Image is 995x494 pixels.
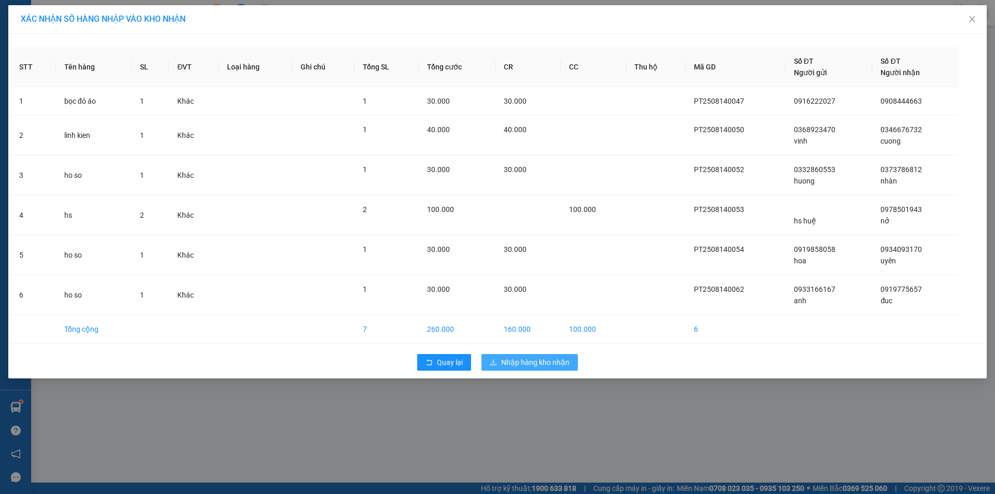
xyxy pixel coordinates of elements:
span: anh [794,297,806,305]
span: hs huệ [794,217,816,225]
td: 260.000 [419,315,495,344]
span: 0373786812 [880,165,922,174]
span: 0933166167 [794,285,835,293]
button: downloadNhập hàng kho nhận [481,354,578,371]
span: 1 [140,251,144,259]
span: 1 [363,125,367,134]
span: 1 [140,97,144,105]
span: nhàn [880,177,897,185]
span: 30.000 [427,165,450,174]
span: Quay lại [437,357,463,368]
span: 1 [363,245,367,253]
th: Tên hàng [56,47,132,87]
td: 5 [11,235,56,275]
span: 30.000 [427,245,450,253]
span: 0368923470 [794,125,835,134]
th: SL [132,47,169,87]
td: 2 [11,116,56,156]
td: 3 [11,156,56,195]
span: 1 [363,285,367,293]
th: STT [11,47,56,87]
span: 100.000 [569,205,596,214]
span: 40.000 [427,125,450,134]
span: close [968,15,976,23]
span: 0346676732 [880,125,922,134]
span: 40.000 [504,125,527,134]
button: Close [958,5,987,34]
th: Loại hàng [219,47,292,87]
span: 0908444663 [880,97,922,105]
td: Khác [169,156,219,195]
span: XÁC NHẬN SỐ HÀNG NHẬP VÀO KHO NHẬN [21,14,186,24]
span: PT2508140052 [694,165,744,174]
td: Tổng cộng [56,315,132,344]
span: Nhập hàng kho nhận [501,357,570,368]
span: 30.000 [504,165,527,174]
span: hoa [794,257,806,265]
span: cuong [880,137,901,145]
span: 0978501943 [880,205,922,214]
th: CC [561,47,626,87]
td: 160.000 [495,315,561,344]
span: download [490,359,497,367]
td: Khác [169,275,219,315]
span: 30.000 [427,285,450,293]
span: PT2508140053 [694,205,744,214]
span: 0934093170 [880,245,922,253]
span: Số ĐT [880,57,900,65]
td: 6 [11,275,56,315]
td: Khác [169,87,219,116]
td: ho so [56,156,132,195]
span: PT2508140054 [694,245,744,253]
span: đuc [880,297,892,305]
span: Người nhận [880,68,920,77]
th: Thu hộ [626,47,686,87]
td: 6 [686,315,786,344]
td: ho so [56,275,132,315]
td: bọc đỏ áo [56,87,132,116]
span: 30.000 [504,97,527,105]
span: PT2508140047 [694,97,744,105]
span: 0332860553 [794,165,835,174]
span: uyên [880,257,896,265]
span: 1 [140,131,144,139]
th: Tổng SL [354,47,419,87]
td: 7 [354,315,419,344]
th: Tổng cước [419,47,495,87]
th: Mã GD [686,47,786,87]
span: 0919858058 [794,245,835,253]
td: Khác [169,116,219,156]
span: PT2508140050 [694,125,744,134]
td: Khác [169,235,219,275]
span: 100.000 [427,205,454,214]
button: rollbackQuay lại [417,354,471,371]
span: 30.000 [427,97,450,105]
span: 1 [140,291,144,299]
span: 1 [140,171,144,179]
td: ho so [56,235,132,275]
td: hs [56,195,132,235]
span: 2 [363,205,367,214]
td: 100.000 [561,315,626,344]
span: 0919775657 [880,285,922,293]
td: 4 [11,195,56,235]
td: Khác [169,195,219,235]
span: 30.000 [504,245,527,253]
span: huong [794,177,815,185]
span: Người gửi [794,68,827,77]
td: 1 [11,87,56,116]
span: 1 [363,165,367,174]
span: Số ĐT [794,57,814,65]
td: linh kien [56,116,132,156]
th: CR [495,47,561,87]
span: nở [880,217,889,225]
span: PT2508140062 [694,285,744,293]
span: 2 [140,211,144,219]
span: vinh [794,137,807,145]
th: ĐVT [169,47,219,87]
th: Ghi chú [292,47,354,87]
span: rollback [425,359,433,367]
span: 30.000 [504,285,527,293]
span: 1 [363,97,367,105]
span: 0916222027 [794,97,835,105]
